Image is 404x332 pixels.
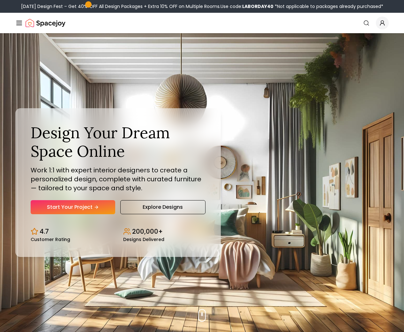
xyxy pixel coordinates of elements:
[21,3,383,10] div: [DATE] Design Fest – Get 40% OFF All Design Packages + Extra 10% OFF on Multiple Rooms.
[31,124,206,160] h1: Design Your Dream Space Online
[242,3,273,10] b: LABORDAY40
[40,227,49,236] p: 4.7
[273,3,383,10] span: *Not applicable to packages already purchased*
[132,227,163,236] p: 200,000+
[15,13,389,33] nav: Global
[221,3,273,10] span: Use code:
[123,237,164,242] small: Designs Delivered
[31,237,70,242] small: Customer Rating
[31,200,115,214] a: Start Your Project
[31,222,206,242] div: Design stats
[26,17,65,29] img: Spacejoy Logo
[26,17,65,29] a: Spacejoy
[120,200,206,214] a: Explore Designs
[31,166,206,192] p: Work 1:1 with expert interior designers to create a personalized design, complete with curated fu...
